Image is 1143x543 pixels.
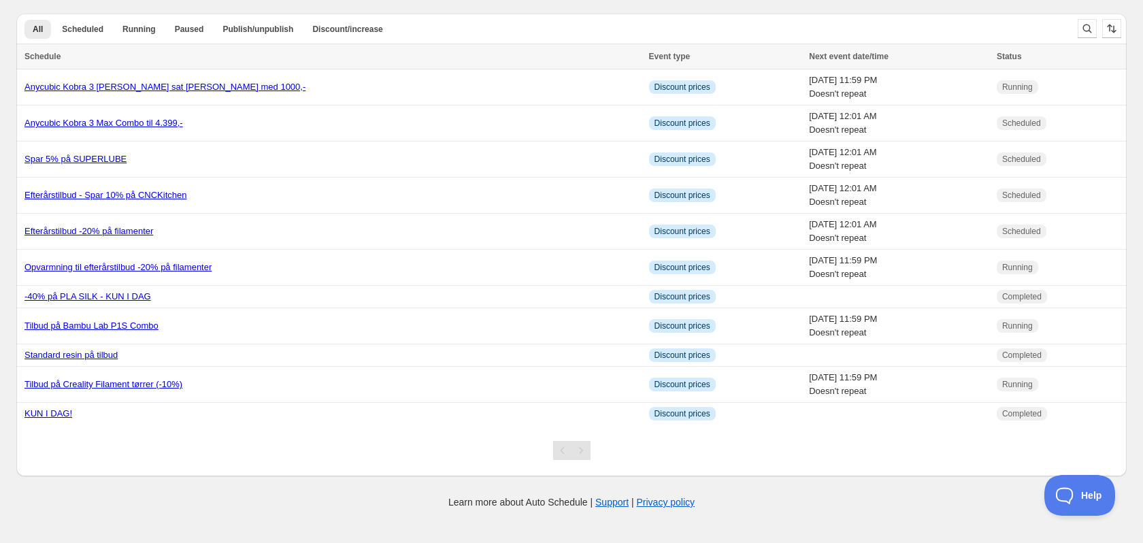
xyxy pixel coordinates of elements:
a: Support [595,497,629,508]
span: Discount prices [655,379,710,390]
a: Anycubic Kobra 3 [PERSON_NAME] sat [PERSON_NAME] med 1000,- [24,82,305,92]
iframe: Toggle Customer Support [1044,475,1116,516]
span: Discount prices [655,320,710,331]
a: Efterårstilbud -20% på filamenter [24,226,153,236]
td: [DATE] 11:59 PM Doesn't repeat [805,308,993,344]
span: Next event date/time [809,52,889,61]
span: All [33,24,43,35]
span: Schedule [24,52,61,61]
td: [DATE] 12:01 AM Doesn't repeat [805,214,993,250]
a: Opvarmning til efterårstilbud -20% på filamenter [24,262,212,272]
span: Running [1002,379,1033,390]
span: Discount/increase [312,24,382,35]
span: Discount prices [655,154,710,165]
span: Discount prices [655,118,710,129]
span: Completed [1002,350,1042,361]
td: [DATE] 11:59 PM Doesn't repeat [805,69,993,105]
a: KUN I DAG! [24,408,72,418]
span: Scheduled [62,24,103,35]
span: Status [997,52,1022,61]
td: [DATE] 11:59 PM Doesn't repeat [805,250,993,286]
span: Completed [1002,291,1042,302]
a: Anycubic Kobra 3 Max Combo til 4.399,- [24,118,183,128]
span: Scheduled [1002,190,1041,201]
span: Event type [649,52,691,61]
td: [DATE] 12:01 AM Doesn't repeat [805,142,993,178]
span: Scheduled [1002,226,1041,237]
span: Discount prices [655,350,710,361]
span: Scheduled [1002,118,1041,129]
p: Learn more about Auto Schedule | | [448,495,695,509]
span: Discount prices [655,408,710,419]
td: [DATE] 11:59 PM Doesn't repeat [805,367,993,403]
span: Publish/unpublish [222,24,293,35]
span: Completed [1002,408,1042,419]
span: Discount prices [655,291,710,302]
nav: Pagination [553,441,591,460]
span: Running [122,24,156,35]
a: Tilbud på Bambu Lab P1S Combo [24,320,159,331]
a: Standard resin på tilbud [24,350,118,360]
span: Discount prices [655,190,710,201]
span: Discount prices [655,226,710,237]
span: Discount prices [655,82,710,93]
button: Search and filter results [1078,19,1097,38]
span: Running [1002,262,1033,273]
td: [DATE] 12:01 AM Doesn't repeat [805,105,993,142]
a: Efterårstilbud - Spar 10% på CNCKitchen [24,190,186,200]
span: Running [1002,82,1033,93]
a: Privacy policy [637,497,695,508]
span: Paused [175,24,204,35]
span: Discount prices [655,262,710,273]
a: -40% på PLA SILK - KUN I DAG [24,291,151,301]
button: Sort the results [1102,19,1121,38]
span: Running [1002,320,1033,331]
td: [DATE] 12:01 AM Doesn't repeat [805,178,993,214]
a: Tilbud på Creality Filament tørrer (-10%) [24,379,182,389]
a: Spar 5% på SUPERLUBE [24,154,127,164]
span: Scheduled [1002,154,1041,165]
